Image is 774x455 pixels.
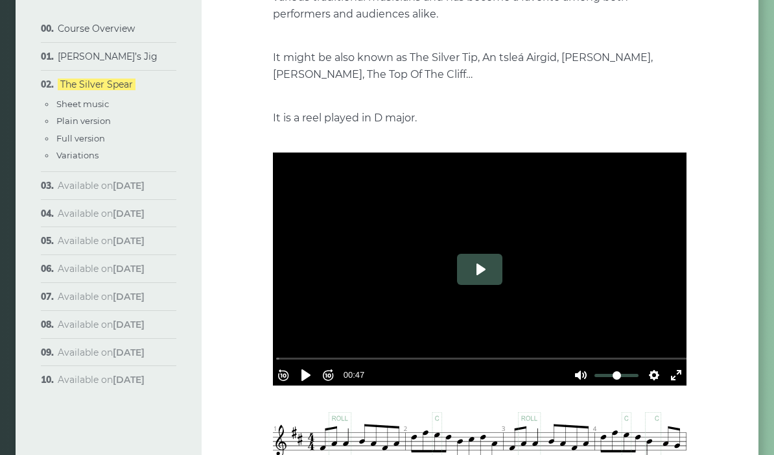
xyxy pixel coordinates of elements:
[113,235,145,247] strong: [DATE]
[58,51,158,62] a: [PERSON_NAME]’s Jig
[56,133,105,143] a: Full version
[113,347,145,358] strong: [DATE]
[113,180,145,191] strong: [DATE]
[58,263,145,275] span: Available on
[56,116,111,126] a: Plain version
[58,319,145,330] span: Available on
[58,208,145,219] span: Available on
[56,150,99,160] a: Variations
[273,49,686,83] p: It might be also known as The Silver Tip, An tsleá Airgid, [PERSON_NAME], [PERSON_NAME], The Top ...
[273,110,686,127] p: It is a reel played in D major.
[58,291,145,302] span: Available on
[113,291,145,302] strong: [DATE]
[113,263,145,275] strong: [DATE]
[58,79,135,90] a: The Silver Spear
[113,374,145,386] strong: [DATE]
[113,319,145,330] strong: [DATE]
[58,347,145,358] span: Available on
[56,99,109,109] a: Sheet music
[113,208,145,219] strong: [DATE]
[58,180,145,191] span: Available on
[58,23,135,34] a: Course Overview
[58,235,145,247] span: Available on
[58,374,145,386] span: Available on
